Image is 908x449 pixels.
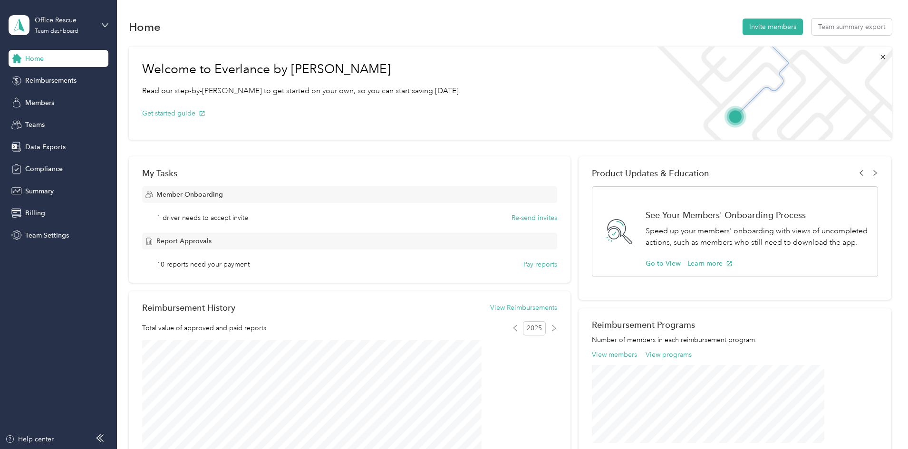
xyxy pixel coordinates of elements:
button: View Reimbursements [490,303,557,313]
button: Go to View [646,258,681,268]
button: Invite members [743,19,803,35]
span: Members [25,98,54,108]
span: 1 driver needs to accept invite [157,213,248,223]
span: Report Approvals [156,236,212,246]
h2: Reimbursement Programs [592,320,878,330]
p: Number of members in each reimbursement program. [592,335,878,345]
img: Welcome to everlance [647,47,891,140]
span: 2025 [523,321,546,335]
button: Re-send invites [512,213,557,223]
button: Get started guide [142,108,205,118]
span: Data Exports [25,142,66,152]
button: Learn more [687,258,733,268]
h1: Home [129,22,161,32]
button: Team summary export [811,19,892,35]
span: Summary [25,186,54,196]
p: Read our step-by-[PERSON_NAME] to get started on your own, so you can start saving [DATE]. [142,85,461,97]
button: Pay reports [523,259,557,269]
div: Team dashboard [35,29,78,34]
h1: See Your Members' Onboarding Process [646,210,868,220]
span: Product Updates & Education [592,168,709,178]
span: Member Onboarding [156,190,223,200]
button: View members [592,350,637,360]
span: Compliance [25,164,63,174]
div: Office Rescue [35,15,94,25]
span: Teams [25,120,45,130]
div: My Tasks [142,168,557,178]
span: Home [25,54,44,64]
span: 10 reports need your payment [157,259,250,269]
iframe: Everlance-gr Chat Button Frame [855,396,908,449]
span: Total value of approved and paid reports [142,323,266,333]
button: Help center [5,434,54,444]
span: Team Settings [25,230,69,240]
button: View programs [646,350,692,360]
h1: Welcome to Everlance by [PERSON_NAME] [142,62,461,77]
h2: Reimbursement History [142,303,235,313]
span: Reimbursements [25,76,77,86]
span: Billing [25,208,45,218]
p: Speed up your members' onboarding with views of uncompleted actions, such as members who still ne... [646,225,868,248]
